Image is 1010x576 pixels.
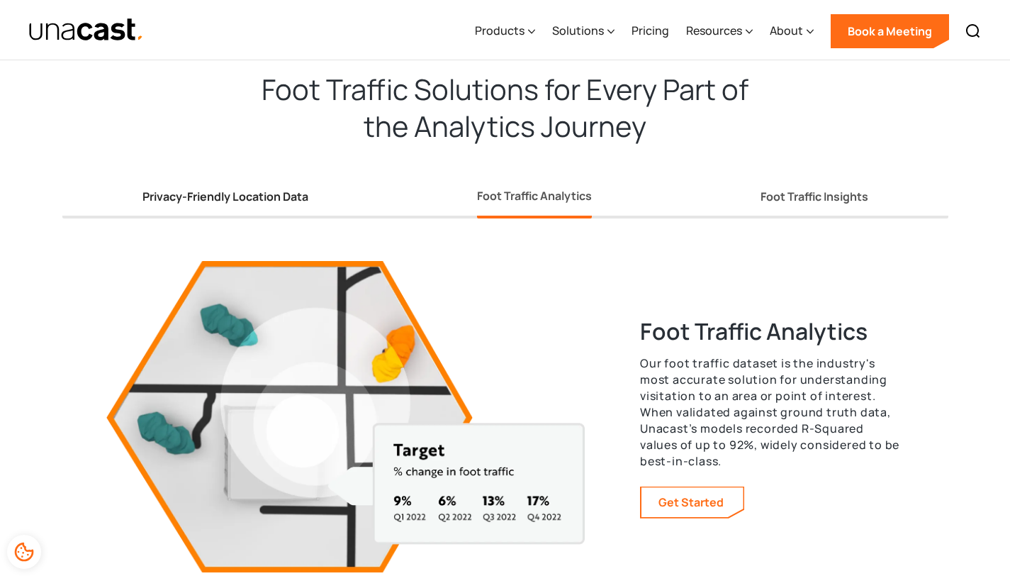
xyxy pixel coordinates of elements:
div: Resources [686,22,742,39]
a: Pricing [632,2,669,60]
div: Privacy-Friendly Location Data [142,189,308,204]
p: Our foot traffic dataset is the industry's most accurate solution for understanding visitation to... [640,355,904,470]
div: Solutions [552,22,604,39]
a: home [28,18,144,43]
div: Foot Traffic Analytics [477,187,592,204]
div: Products [475,2,535,60]
div: Products [475,22,524,39]
img: 3d visualization of city tile of the Foot Traffic Analytics [106,261,585,572]
div: Cookie Preferences [7,535,41,569]
a: Book a meeting to discover our foot traffic data capabilities [641,487,744,517]
h3: Foot Traffic Analytics [640,316,904,347]
img: Unacast text logo [28,18,144,43]
h2: Foot Traffic Solutions for Every Part of the Analytics Journey [222,54,789,145]
div: Resources [686,2,753,60]
div: About [770,2,814,60]
img: Search icon [965,23,982,40]
a: Book a Meeting [831,14,949,48]
div: Foot Traffic Insights [761,189,868,204]
div: About [770,22,803,39]
div: Solutions [552,2,615,60]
